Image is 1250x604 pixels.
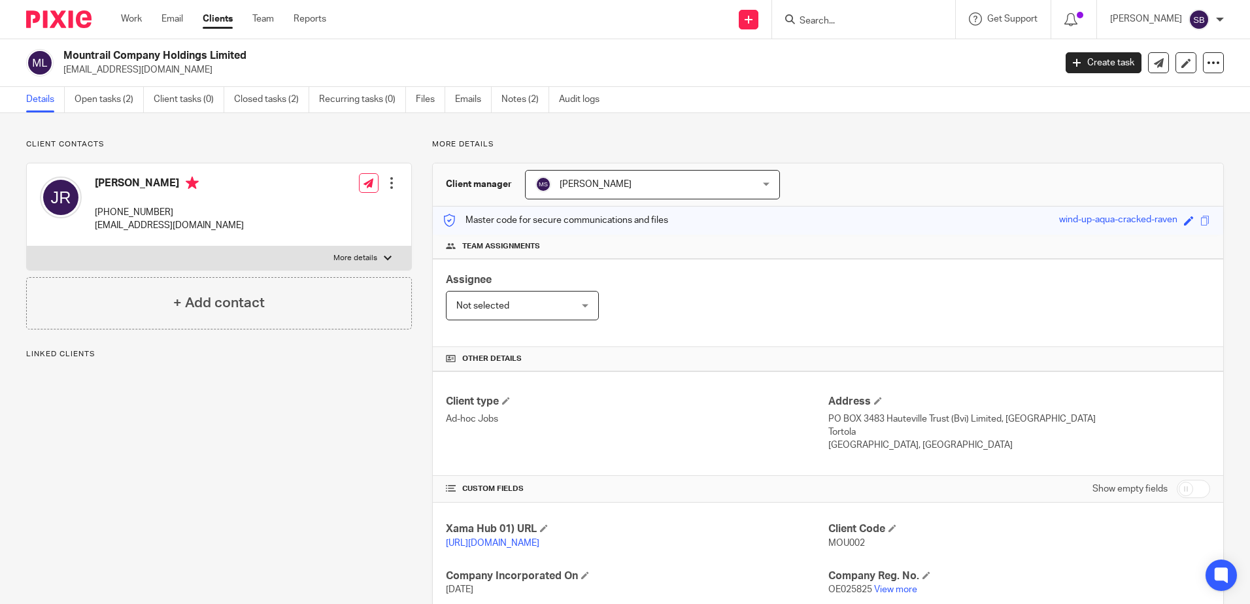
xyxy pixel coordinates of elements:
[560,180,632,189] span: [PERSON_NAME]
[535,176,551,192] img: svg%3E
[1189,9,1209,30] img: svg%3E
[95,176,244,193] h4: [PERSON_NAME]
[798,16,916,27] input: Search
[828,412,1210,426] p: PO BOX 3483 Hauteville Trust (Bvi) Limited, [GEOGRAPHIC_DATA]
[455,87,492,112] a: Emails
[446,484,828,494] h4: CUSTOM FIELDS
[154,87,224,112] a: Client tasks (0)
[186,176,199,190] i: Primary
[1110,12,1182,25] p: [PERSON_NAME]
[456,301,509,310] span: Not selected
[63,63,1046,76] p: [EMAIL_ADDRESS][DOMAIN_NAME]
[828,539,865,548] span: MOU002
[559,87,609,112] a: Audit logs
[234,87,309,112] a: Closed tasks (2)
[828,569,1210,583] h4: Company Reg. No.
[462,241,540,252] span: Team assignments
[95,219,244,232] p: [EMAIL_ADDRESS][DOMAIN_NAME]
[416,87,445,112] a: Files
[95,206,244,219] p: [PHONE_NUMBER]
[432,139,1224,150] p: More details
[203,12,233,25] a: Clients
[333,253,377,263] p: More details
[1092,482,1168,495] label: Show empty fields
[26,349,412,360] p: Linked clients
[294,12,326,25] a: Reports
[446,275,492,285] span: Assignee
[828,585,872,594] span: OE025825
[446,412,828,426] p: Ad-hoc Jobs
[63,49,849,63] h2: Mountrail Company Holdings Limited
[874,585,917,594] a: View more
[828,522,1210,536] h4: Client Code
[252,12,274,25] a: Team
[446,585,473,594] span: [DATE]
[987,14,1038,24] span: Get Support
[446,569,828,583] h4: Company Incorporated On
[446,395,828,409] h4: Client type
[828,439,1210,452] p: [GEOGRAPHIC_DATA], [GEOGRAPHIC_DATA]
[828,395,1210,409] h4: Address
[443,214,668,227] p: Master code for secure communications and files
[446,178,512,191] h3: Client manager
[161,12,183,25] a: Email
[446,522,828,536] h4: Xama Hub 01) URL
[173,293,265,313] h4: + Add contact
[121,12,142,25] a: Work
[26,49,54,76] img: svg%3E
[40,176,82,218] img: svg%3E
[26,139,412,150] p: Client contacts
[462,354,522,364] span: Other details
[828,426,1210,439] p: Tortola
[501,87,549,112] a: Notes (2)
[26,87,65,112] a: Details
[319,87,406,112] a: Recurring tasks (0)
[75,87,144,112] a: Open tasks (2)
[1059,213,1177,228] div: wind-up-aqua-cracked-raven
[446,539,539,548] a: [URL][DOMAIN_NAME]
[26,10,92,28] img: Pixie
[1066,52,1141,73] a: Create task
